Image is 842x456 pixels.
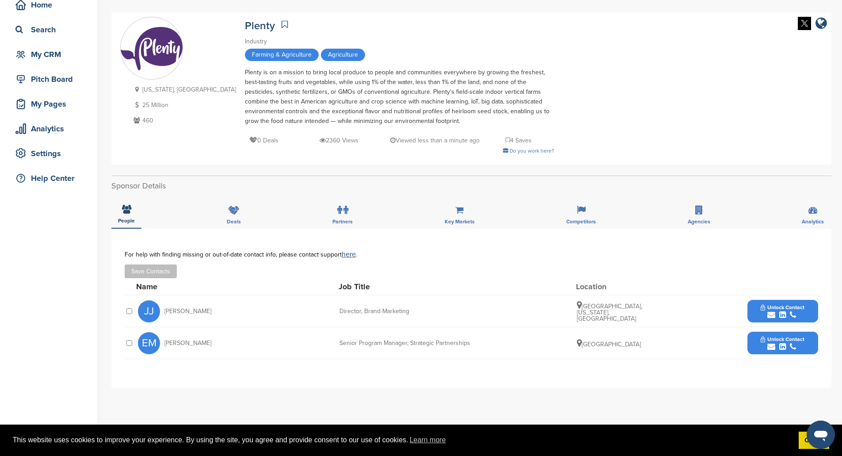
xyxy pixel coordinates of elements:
[13,433,792,447] span: This website uses cookies to improve your experience. By using the site, you agree and provide co...
[125,264,177,278] button: Save Contacts
[13,71,88,87] div: Pitch Board
[245,49,319,61] span: Farming & Agriculture
[506,135,532,146] p: 4 Saves
[131,100,236,111] p: 25 Million
[577,341,641,348] span: [GEOGRAPHIC_DATA]
[815,17,827,31] a: company link
[131,84,236,95] p: [US_STATE], [GEOGRAPHIC_DATA]
[320,135,358,146] p: 2360 Views
[799,432,829,449] a: dismiss cookie message
[802,219,824,224] span: Analytics
[321,49,365,61] span: Agriculture
[9,69,88,89] a: Pitch Board
[332,219,353,224] span: Partners
[750,330,815,356] button: Unlock Contact
[9,143,88,164] a: Settings
[408,433,447,447] a: learn more about cookies
[13,46,88,62] div: My CRM
[118,218,135,223] span: People
[339,340,472,346] div: Senior Program Manager, Strategic Partnerships
[111,180,831,192] h2: Sponsor Details
[688,219,710,224] span: Agencies
[131,115,236,126] p: 460
[510,148,554,154] span: Do you work here?
[245,37,554,46] div: Industry
[164,340,211,346] span: [PERSON_NAME]
[138,300,160,322] span: JJ
[245,19,275,32] a: Plenty
[125,251,818,258] div: For help with finding missing or out-of-date contact info, please contact support .
[13,170,88,186] div: Help Center
[9,44,88,65] a: My CRM
[121,27,183,70] img: Sponsorpitch & Plenty
[750,298,815,325] button: Unlock Contact
[13,121,88,137] div: Analytics
[227,219,241,224] span: Deals
[9,94,88,114] a: My Pages
[13,146,88,161] div: Settings
[577,303,642,322] span: [GEOGRAPHIC_DATA], [US_STATE], [GEOGRAPHIC_DATA]
[390,135,480,146] p: Viewed less than a minute ago
[245,68,554,126] div: Plenty is on a mission to bring local produce to people and communities everywhere by growing the...
[9,168,88,188] a: Help Center
[339,308,472,314] div: Director, Brand Marketing
[576,283,642,291] div: Location
[136,283,233,291] div: Name
[342,250,356,259] a: here
[445,219,475,224] span: Key Markets
[138,332,160,354] span: EM
[503,148,554,154] a: Do you work here?
[339,283,471,291] div: Job Title
[761,304,804,310] span: Unlock Contact
[9,119,88,139] a: Analytics
[13,96,88,112] div: My Pages
[249,135,278,146] p: 0 Deals
[798,17,811,30] img: Twitter white
[807,421,835,449] iframe: Button to launch messaging window
[761,336,804,342] span: Unlock Contact
[566,219,596,224] span: Competitors
[9,19,88,40] a: Search
[13,22,88,38] div: Search
[164,308,211,314] span: [PERSON_NAME]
